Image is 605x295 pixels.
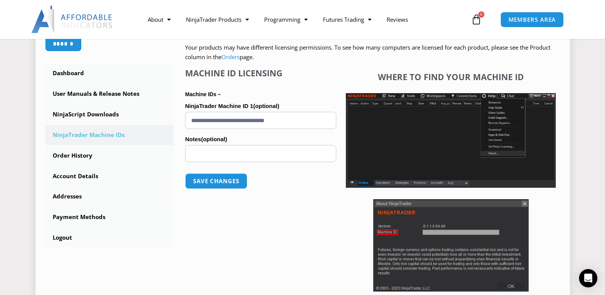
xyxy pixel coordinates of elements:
div: Open Intercom Messenger [579,269,597,287]
span: MEMBERS AREA [508,17,556,23]
a: NinjaTrader Products [178,11,257,28]
span: Your products may have different licensing permissions. To see how many computers are licensed fo... [185,44,550,61]
a: Addresses [45,187,174,206]
a: NinjaTrader Machine IDs [45,125,174,145]
a: Payment Methods [45,207,174,227]
a: NinjaScript Downloads [45,105,174,124]
img: Screenshot 2025-01-17 1155544 | Affordable Indicators – NinjaTrader [346,93,556,188]
a: Order History [45,146,174,166]
a: Dashboard [45,63,174,83]
a: Orders [221,53,240,61]
strong: Machine IDs – [185,91,221,97]
a: MEMBERS AREA [500,12,564,27]
img: LogoAI | Affordable Indicators – NinjaTrader [31,6,113,33]
nav: Account pages [45,63,174,248]
button: Save changes [185,173,247,189]
h4: Where to find your Machine ID [346,72,556,82]
a: Futures Trading [315,11,379,28]
a: Reviews [379,11,416,28]
h4: Machine ID Licensing [185,68,336,78]
a: Logout [45,228,174,248]
span: (optional) [253,103,279,109]
a: User Manuals & Release Notes [45,84,174,104]
label: Notes [185,134,336,145]
a: About [140,11,178,28]
span: (optional) [201,136,227,142]
a: Programming [257,11,315,28]
label: NinjaTrader Machine ID 1 [185,100,336,112]
span: 0 [478,11,484,18]
nav: Menu [140,11,469,28]
a: 0 [460,8,493,31]
img: Screenshot 2025-01-17 114931 | Affordable Indicators – NinjaTrader [373,199,529,292]
a: Account Details [45,166,174,186]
